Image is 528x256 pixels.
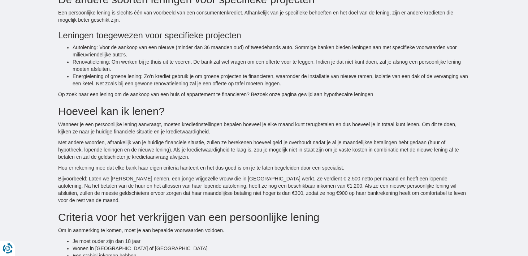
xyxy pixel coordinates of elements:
p: Hou er rekening mee dat elke bank haar eigen criteria hanteert en het dus goed is om je te laten ... [58,164,470,171]
li: Renovatielening: Om werken bij je thuis uit te voeren. De bank zal wel vragen om een offerte voor... [73,58,470,73]
p: Met andere woorden, afhankelijk van je huidige financiële situatie, zullen ze berekenen hoeveel g... [58,139,470,161]
p: Om in aanmerking te komen, moet je aan bepaalde voorwaarden voldoen. [58,227,470,234]
p: Wanneer je een persoonlijke lening aanvraagt, moeten kredietinstellingen bepalen hoeveel je elke ... [58,121,470,135]
li: Je moet ouder zijn dan 18 jaar [73,238,470,245]
li: Autolening: Voor de aankoop van een nieuwe (minder dan 36 maanden oud) of tweedehands auto. Sommi... [73,44,470,58]
p: Op zoek naar een lening om de aankoop van een huis of appartement te financieren? Bezoek onze pag... [58,91,470,98]
li: Energielening of groene lening: Zo’n krediet gebruik je om groene projecten te financieren, waaro... [73,73,470,87]
li: Wonen in [GEOGRAPHIC_DATA] of [GEOGRAPHIC_DATA] [73,245,470,252]
p: Een persoonlijke lening is slechts één van voorbeeld van een consumentenkrediet. Afhankelijk van ... [58,9,470,24]
h2: Criteria voor het verkrijgen van een persoonlijke lening [58,211,470,223]
p: Bijvoorbeeld: Laten we [PERSON_NAME] nemen, een jonge vrijgezelle vrouw die in [GEOGRAPHIC_DATA] ... [58,175,470,204]
h3: Leningen toegewezen voor specifieke projecten [58,31,470,40]
h2: Hoeveel kan ik lenen? [58,105,470,117]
